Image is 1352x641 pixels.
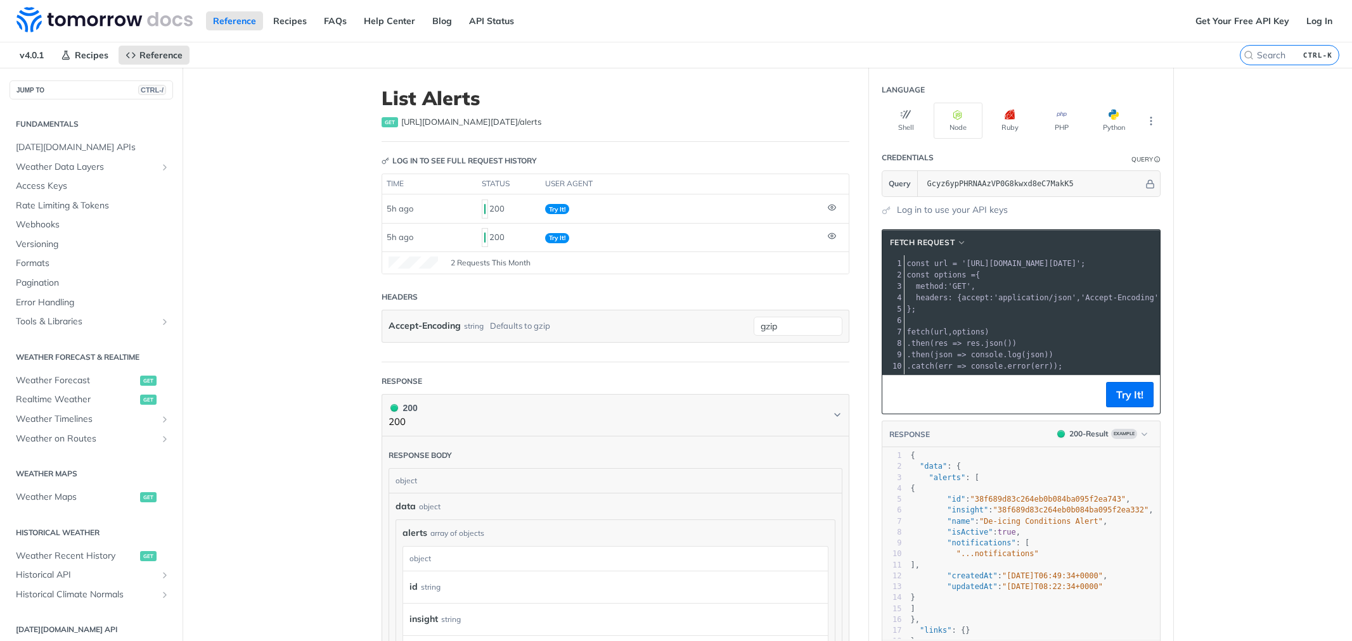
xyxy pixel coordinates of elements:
div: 1 [882,450,902,461]
span: 200 [484,232,486,243]
span: get [140,551,157,561]
a: Formats [10,254,173,273]
a: Webhooks [10,215,173,234]
span: "data" [920,462,947,471]
span: "...notifications" [956,549,1039,558]
span: 'application/json' [994,293,1076,302]
a: Recipes [266,11,314,30]
button: Show subpages for Weather on Routes [160,434,170,444]
span: Weather Timelines [16,413,157,426]
span: headers [916,293,948,302]
button: Copy to clipboard [889,385,906,404]
span: : , [911,505,1154,514]
span: : , [911,517,1108,526]
span: Try It! [545,233,569,243]
span: }; [907,305,917,314]
div: Defaults to gzip [490,317,550,335]
span: json [934,350,953,359]
label: id [409,578,418,596]
button: Show subpages for Historical API [160,570,170,580]
div: 6 [882,505,902,516]
div: 9 [882,349,904,360]
span: get [382,117,398,127]
div: Response [382,376,422,387]
span: 5h ago [387,203,413,213]
span: v4.0.1 [13,46,51,65]
img: Tomorrow.io Weather API Docs [16,7,193,32]
span: Weather on Routes [16,433,157,445]
button: Node [934,103,982,139]
div: string [464,317,484,335]
button: Ruby [986,103,1034,139]
div: 3 [882,473,902,483]
span: json [984,339,1003,348]
span: true [998,528,1016,536]
span: method [916,282,943,291]
span: : [ [911,473,979,482]
span: "[DATE]T08:22:34+0000" [1002,582,1103,591]
span: Pagination [16,277,170,289]
span: url [934,327,948,336]
a: Historical APIShow subpages for Historical API [10,566,173,585]
a: Weather Recent Historyget [10,547,173,566]
a: Blog [425,11,459,30]
span: const [907,270,930,279]
span: Query [889,178,911,189]
span: "[DATE]T06:49:34+0000" [1002,571,1103,580]
span: Example [1111,429,1137,439]
span: fetch [907,327,930,336]
span: console [971,362,1003,371]
div: 17 [882,625,902,636]
span: catch [911,362,934,371]
span: Weather Data Layers [16,161,157,174]
span: Realtime Weather [16,393,137,406]
div: 4 [882,292,904,303]
div: 5 [882,494,902,505]
span: "id" [947,495,965,504]
span: "links" [920,626,952,635]
th: user agent [541,174,823,194]
span: 200 [484,204,486,214]
div: 10 [882,360,904,372]
span: 200 [1057,430,1065,438]
button: Show subpages for Weather Timelines [160,414,170,424]
span: err [939,362,953,371]
span: error [1008,362,1031,371]
span: } [911,593,915,602]
div: Headers [382,291,418,303]
div: 10 [882,549,902,559]
span: [DATE][DOMAIN_NAME] APIs [16,141,170,154]
div: QueryInformation [1131,155,1161,164]
div: 11 [882,560,902,571]
span: Error Handling [16,296,170,309]
th: status [477,174,541,194]
span: options [934,270,967,279]
span: 'GET' [948,282,971,291]
svg: More ellipsis [1145,115,1157,127]
button: Query [882,171,918,196]
span: then [911,339,930,348]
span: "insight" [947,505,988,514]
div: 200 - Result [1069,428,1109,440]
button: PHP [1038,103,1086,139]
a: Weather Forecastget [10,371,173,390]
div: 12 [882,571,902,581]
svg: Search [1244,50,1254,60]
a: Get Your Free API Key [1188,11,1296,30]
a: Error Handling [10,293,173,312]
button: 200200-ResultExample [1051,428,1154,440]
span: { [907,270,981,279]
span: : {} [911,626,970,635]
span: Tools & Libraries [16,315,157,328]
span: log [1008,350,1022,359]
div: object [389,469,839,493]
a: Versioning [10,235,173,254]
span: get [140,395,157,405]
span: 2 Requests This Month [451,257,531,269]
a: Realtime Weatherget [10,390,173,409]
span: const [907,259,930,268]
span: 'Accept-Encoding' [1081,293,1159,302]
div: Log in to see full request history [382,155,537,167]
div: Response body [389,450,452,461]
button: Hide [1143,177,1157,190]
